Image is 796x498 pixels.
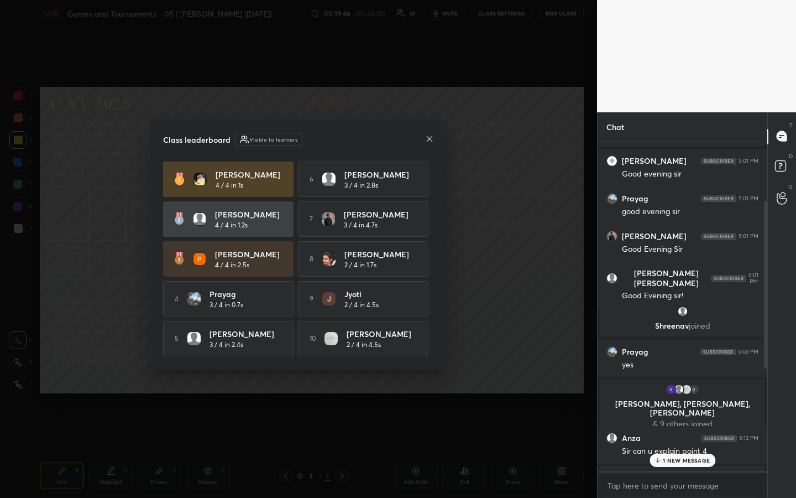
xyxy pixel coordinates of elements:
p: G [788,183,793,191]
img: thumbnail.jpg [607,194,617,204]
img: thumbnail.jpg [322,292,336,305]
p: Chat [598,112,633,142]
img: default.png [607,433,617,443]
h5: 9 [310,294,313,304]
h6: Prayag [622,194,648,204]
h6: [PERSON_NAME] [PERSON_NAME] [622,268,711,288]
span: joined [689,320,710,331]
img: thumbnail.jpg [607,156,617,166]
img: thumbnail.jpg [681,384,692,395]
div: Good evening sir [622,169,758,180]
p: 1 NEW MESSAGE [663,457,710,464]
div: 5:01 PM [739,233,758,240]
h5: 6 [310,174,313,184]
h4: [PERSON_NAME] [347,328,415,340]
img: 4P8fHbbgJtejmAAAAAElFTkSuQmCC [711,275,746,282]
h5: 3 / 4 in 2.8s [344,180,378,190]
h6: [PERSON_NAME] [622,231,687,241]
h5: 2 / 4 in 4.5s [344,300,379,310]
div: grid [598,142,767,472]
img: thumbnail.jpg [607,347,617,357]
h6: Anza [622,433,641,443]
div: 5:01 PM [748,272,758,285]
h4: Jyoti [344,288,413,300]
p: T [789,121,793,129]
h6: [PERSON_NAME] [622,156,687,166]
h4: Class leaderboard [163,134,231,146]
h5: 3 / 4 in 4.7s [344,220,378,230]
img: thumbnail.jpg [193,253,206,265]
h5: 8 [310,254,313,264]
h4: Prayag [210,288,278,300]
img: rank-2.3a33aca6.svg [174,212,184,226]
img: 4P8fHbbgJtejmAAAAAElFTkSuQmCC [701,233,736,240]
div: Sir can u explain point 4 [622,446,758,457]
div: 5:01 PM [739,195,758,202]
h4: [PERSON_NAME] [344,248,413,260]
h5: 7 [310,214,313,224]
img: default.png [322,173,336,186]
p: [PERSON_NAME], [PERSON_NAME], [PERSON_NAME] [607,400,758,417]
img: default.png [607,273,617,283]
h4: [PERSON_NAME] [210,328,278,340]
h6: Prayag [622,347,648,357]
h4: [PERSON_NAME] [215,209,284,220]
img: 4P8fHbbgJtejmAAAAAElFTkSuQmCC [701,195,736,202]
h5: 3 / 4 in 0.7s [210,300,243,310]
div: yes [622,360,758,371]
p: Shreenav [607,321,758,330]
img: thumbnail.jpg [677,470,688,481]
h5: 4 / 4 in 1s [216,180,243,190]
h5: 4 [175,294,179,304]
h5: 3 / 4 in 2.4s [210,340,243,350]
img: rank-3.169bc593.svg [174,252,184,266]
img: rank-1.ed6cb560.svg [174,173,185,186]
h4: [PERSON_NAME] [344,209,412,220]
div: 9 [689,384,700,395]
p: D [789,152,793,160]
img: thumbnail.jpg [322,252,336,266]
img: thumbnail.jpg [322,212,335,226]
img: thumbnail.jpg [607,231,617,241]
img: default.png [673,384,684,395]
img: thumbnail.jpg [194,173,206,185]
h5: 4 / 4 in 2.5s [215,260,249,270]
p: & 9 others joined [607,419,758,428]
div: 5:12 PM [739,435,758,442]
img: thumbnail.jpg [324,332,338,345]
h5: 2 / 4 in 1.7s [344,260,376,270]
div: good evening sir [622,206,758,217]
img: 4P8fHbbgJtejmAAAAAElFTkSuQmCC [700,349,736,355]
h5: 10 [310,334,316,344]
h5: 2 / 4 in 4.5s [347,340,381,350]
h4: [PERSON_NAME] [216,169,284,180]
h5: 4 / 4 in 1.2s [215,220,248,230]
div: Good Evening Sir [622,244,758,255]
img: default.png [187,332,201,345]
img: 4P8fHbbgJtejmAAAAAElFTkSuQmCC [701,435,737,442]
img: default.png [677,306,688,317]
div: 5:02 PM [738,349,758,355]
img: thumbnail.jpg [187,292,201,305]
img: default.png [193,213,206,225]
h5: 5 [175,334,179,344]
div: Good Evening sir! [622,290,758,302]
img: 4P8fHbbgJtejmAAAAAElFTkSuQmCC [701,158,736,164]
h4: [PERSON_NAME] [215,248,284,260]
h4: [PERSON_NAME] [344,169,413,180]
img: thumbnail.jpg [666,384,677,395]
div: 5:01 PM [739,158,758,164]
h6: Visible to learners [249,136,297,144]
